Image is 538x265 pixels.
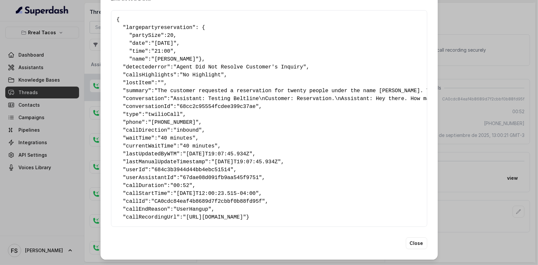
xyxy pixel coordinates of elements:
span: callDuration [126,183,164,189]
span: 20 [167,33,173,39]
span: waitTime [126,135,151,141]
span: callEndReason [126,206,167,212]
span: callsHighlights [126,72,173,78]
span: "CA0cdc84eaf4b8689d7f2cbbf0b88fd95f" [151,199,265,204]
button: Close [406,237,427,249]
span: "[DATE]T19:07:45.934Z" [212,159,281,165]
span: time [132,48,145,54]
span: "21:00" [151,48,173,54]
span: "[DATE]T19:07:45.934Z" [183,151,252,157]
span: "twilioCall" [145,112,183,118]
span: conversationId [126,104,170,110]
span: "Agent Did Not Resolve Customer's Inquiry" [173,64,306,70]
span: "684c3b3944d44bb4ebc51514" [151,167,234,173]
span: summary [126,88,148,94]
span: "inbound" [173,127,202,133]
span: "67dae08d091fb9aa545f9751" [180,175,262,181]
span: userAssistantId [126,175,173,181]
span: "[DATE]T12:00:23.515-04:00" [173,191,259,197]
span: callDirection [126,127,167,133]
span: detectederror [126,64,167,70]
span: callRecordingUrl [126,214,177,220]
span: "[PHONE_NUMBER]" [148,119,199,125]
span: "[URL][DOMAIN_NAME]" [183,214,246,220]
span: "68cc2c95554fcdee399c37ae" [177,104,259,110]
span: callStartTime [126,191,167,197]
span: phone [126,119,142,125]
span: "No Highlight" [180,72,224,78]
span: lastUpdatedByWTM [126,151,177,157]
span: "" [157,80,164,86]
span: largepartyreservation [126,25,192,31]
span: "40 minutes" [180,143,218,149]
span: "UserHangup" [173,206,211,212]
span: name [132,56,145,62]
span: "40 minutes" [157,135,195,141]
span: conversation [126,96,164,102]
span: "00:52" [170,183,192,189]
span: currentWaitTime [126,143,173,149]
span: partySize [132,33,161,39]
span: lostItem [126,80,151,86]
span: callId [126,199,145,204]
span: userId [126,167,145,173]
span: type [126,112,138,118]
span: lastManualUpdateTimestamp [126,159,205,165]
span: "[DATE]" [151,40,177,46]
pre: { " ": { " ": , " ": , " ": , " ": }, " ": , " ": , " ": , " ": , " ": , " ": , " ": , " ": , " "... [117,16,422,221]
span: date [132,40,145,46]
span: "[PERSON_NAME]" [151,56,199,62]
